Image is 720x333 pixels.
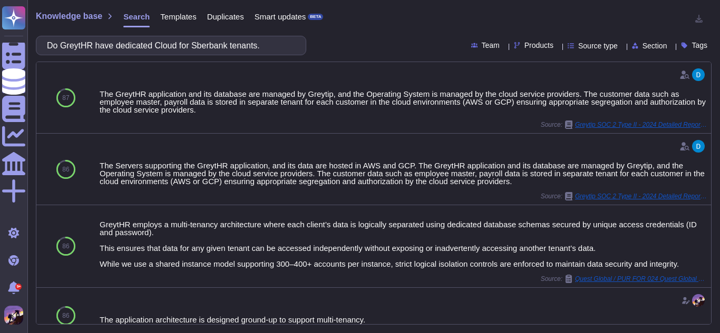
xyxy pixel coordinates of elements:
span: Team [482,42,500,49]
img: user [692,140,705,153]
span: Source type [578,42,618,49]
input: Search a question or template... [42,36,295,55]
span: Search [123,13,150,21]
div: The Servers supporting the GreytHR application, and its data are hosted in AWS and GCP. The Greyt... [100,162,707,185]
span: Knowledge base [36,12,102,21]
span: Section [643,42,667,49]
span: Templates [160,13,196,21]
div: 9+ [15,284,22,290]
span: Tags [692,42,707,49]
span: Smart updates [255,13,306,21]
span: Source: [541,192,707,200]
span: 86 [62,312,69,319]
span: 86 [62,243,69,249]
div: The GreytHR application and its database are managed by Greytip, and the Operating System is mana... [100,90,707,114]
span: 86 [62,166,69,173]
span: Greytip SOC 2 Type II - 2024 Detailed Report.pdf [575,122,707,128]
div: BETA [308,14,323,20]
img: user [692,68,705,81]
div: GreytHR employs a multi-tenancy architecture where each client’s data is logically separated usin... [100,220,707,268]
div: The application architecture is designed ground-up to support multi-tenancy. [100,316,707,324]
span: Products [524,42,553,49]
img: user [4,306,23,325]
span: Quest Global / PUR FOR 024 Quest Global Vendor Evaluation ISMS v3.0 [575,276,707,282]
img: user [692,294,705,307]
span: Greytip SOC 2 Type II - 2024 Detailed Report.pdf [575,193,707,199]
button: user [2,304,31,327]
span: Source: [541,120,707,129]
span: Duplicates [207,13,244,21]
span: Source: [541,275,707,283]
span: 87 [62,95,69,101]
